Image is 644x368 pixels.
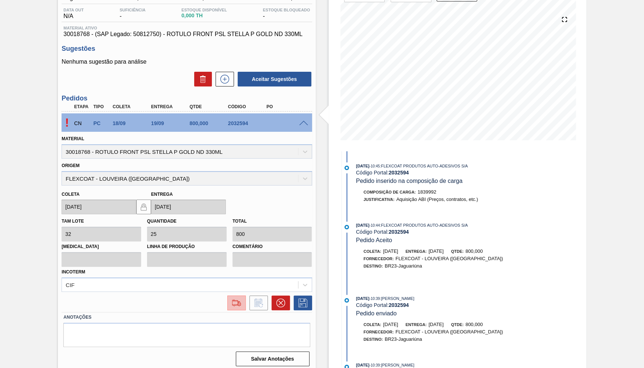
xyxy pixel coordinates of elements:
div: Tipo [91,104,111,109]
div: Ir para Composição de Carga [224,296,246,310]
span: BR23-Jaguariúna [385,263,422,269]
div: Código Portal: [356,170,531,176]
p: Pendente de aceite [62,116,72,130]
img: atual [344,298,349,302]
div: Salvar Pedido [290,296,312,310]
span: BR23-Jaguariúna [385,336,422,342]
img: atual [344,166,349,170]
span: Estoque Bloqueado [263,8,310,12]
label: Linha de Produção [147,241,227,252]
span: [DATE] [356,296,369,301]
span: Entrega: [406,322,427,327]
div: N/A [62,8,85,20]
h3: Pedidos [62,95,312,102]
span: FLEXCOAT - LOUVEIRA ([GEOGRAPHIC_DATA]) [395,256,503,261]
span: Coleta: [364,322,381,327]
span: 0,000 TH [181,13,227,18]
strong: 2032594 [389,302,409,308]
span: Data out [63,8,84,12]
label: Anotações [63,312,310,323]
span: - 10:45 [370,164,380,168]
div: Nova sugestão [212,72,234,86]
span: : [PERSON_NAME] [380,363,414,367]
label: Coleta [62,192,79,197]
span: 800,000 [465,248,483,254]
span: Suficiência [120,8,146,12]
span: Entrega: [406,249,427,254]
span: : FLEXCOAT PRODUTOS AUTO-ADESIVOS S/A [380,223,468,227]
span: - 10:39 [370,363,380,367]
input: dd/mm/yyyy [62,199,136,214]
span: 800,000 [465,322,483,327]
span: Coleta: [364,249,381,254]
label: Entrega [151,192,173,197]
span: [DATE] [356,363,369,367]
div: - [118,8,147,20]
span: [DATE] [428,248,444,254]
h3: Sugestões [62,45,312,53]
div: Aceitar Sugestões [234,71,312,87]
div: - [261,8,312,20]
p: CN [74,120,90,126]
input: dd/mm/yyyy [151,199,226,214]
span: Qtde: [451,322,463,327]
p: Nenhuma sugestão para análise [62,59,312,65]
span: 30018768 - (SAP Legado: 50812750) - ROTULO FRONT PSL STELLA P GOLD ND 330ML [63,31,310,38]
div: Código Portal: [356,302,531,308]
span: Estoque Disponível [181,8,227,12]
div: PO [265,104,307,109]
button: Salvar Anotações [236,351,309,366]
div: Informar alteração no pedido [246,296,268,310]
label: Quantidade [147,219,176,224]
label: Tam lote [62,219,84,224]
div: Entrega [149,104,192,109]
label: Material [62,136,84,141]
div: Código [226,104,269,109]
span: 1839992 [417,189,436,195]
span: Justificativa: [364,197,395,202]
span: [DATE] [428,322,444,327]
strong: 2032594 [389,229,409,235]
span: Material ativo [63,26,310,30]
div: Código Portal: [356,229,531,235]
div: 2032594 [226,120,269,126]
span: : FLEXCOAT PRODUTOS AUTO-ADESIVOS S/A [380,164,468,168]
span: [DATE] [356,164,369,168]
label: Total [232,219,247,224]
span: Pedido Aceito [356,237,392,243]
span: : [PERSON_NAME] [380,296,414,301]
span: - 10:44 [370,223,380,227]
span: [DATE] [383,322,398,327]
img: atual [344,225,349,229]
span: Qtde: [451,249,463,254]
span: Destino: [364,264,383,268]
img: locked [139,202,148,211]
span: Fornecedor: [364,256,394,261]
label: [MEDICAL_DATA] [62,241,141,252]
span: Aquisição ABI (Preços, contratos, etc.) [396,197,478,202]
div: Excluir Sugestões [190,72,212,86]
span: FLEXCOAT - LOUVEIRA ([GEOGRAPHIC_DATA]) [395,329,503,335]
div: Coleta [111,104,154,109]
label: Origem [62,163,80,168]
label: Comentário [232,241,312,252]
span: Pedido enviado [356,310,396,316]
span: Composição de Carga : [364,190,416,194]
div: 800,000 [188,120,230,126]
div: Pedido de Compra [91,120,111,126]
div: CIF [66,282,74,288]
button: locked [136,199,151,214]
span: Fornecedor: [364,330,394,334]
span: Destino: [364,337,383,342]
div: 18/09/2025 [111,120,154,126]
span: - 10:39 [370,297,380,301]
div: 19/09/2025 [149,120,192,126]
span: [DATE] [383,248,398,254]
button: Aceitar Sugestões [238,72,311,86]
div: Qtde [188,104,230,109]
span: [DATE] [356,223,369,227]
div: Cancelar pedido [268,296,290,310]
label: Incoterm [62,269,85,275]
div: Composição de Carga em Negociação [72,115,92,131]
span: Pedido inserido na composição de carga [356,178,462,184]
